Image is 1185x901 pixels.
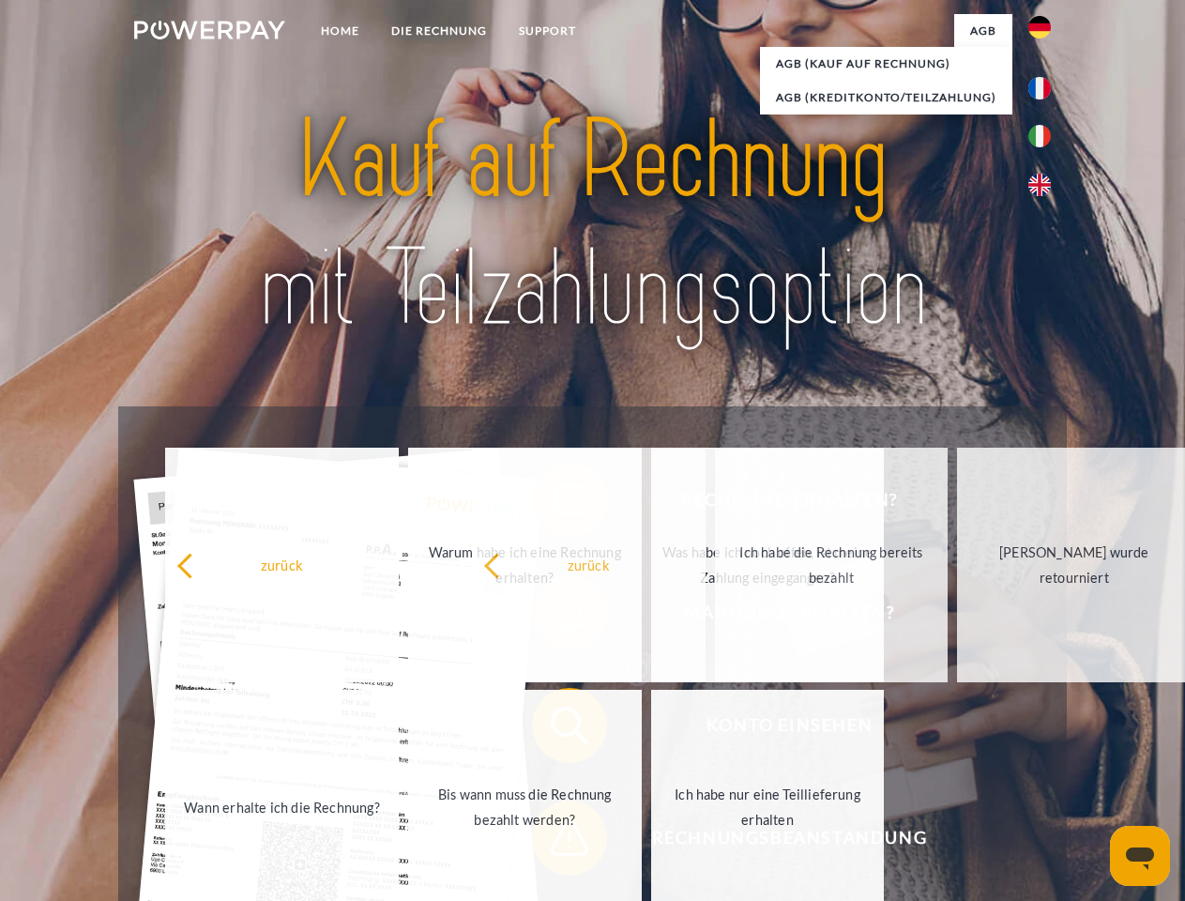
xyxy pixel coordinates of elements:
div: Bis wann muss die Rechnung bezahlt werden? [419,782,630,832]
div: Warum habe ich eine Rechnung erhalten? [419,540,630,590]
div: zurück [483,552,694,577]
a: AGB (Kauf auf Rechnung) [760,47,1012,81]
div: Wann erhalte ich die Rechnung? [176,794,387,819]
img: fr [1028,77,1051,99]
a: Home [305,14,375,48]
a: DIE RECHNUNG [375,14,503,48]
a: AGB (Kreditkonto/Teilzahlung) [760,81,1012,115]
a: SUPPORT [503,14,592,48]
div: [PERSON_NAME] wurde retourniert [968,540,1179,590]
div: Ich habe nur eine Teillieferung erhalten [662,782,874,832]
img: de [1028,16,1051,38]
iframe: Schaltfläche zum Öffnen des Messaging-Fensters [1110,826,1170,886]
img: it [1028,125,1051,147]
img: title-powerpay_de.svg [179,90,1006,359]
div: Ich habe die Rechnung bereits bezahlt [726,540,937,590]
img: en [1028,174,1051,196]
div: zurück [176,552,387,577]
a: agb [954,14,1012,48]
img: logo-powerpay-white.svg [134,21,285,39]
